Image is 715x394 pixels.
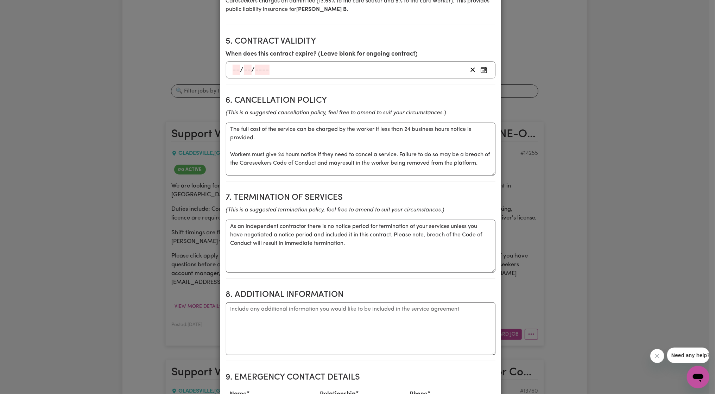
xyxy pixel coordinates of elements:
[244,65,252,75] input: --
[297,7,347,12] b: [PERSON_NAME] B
[240,66,244,74] span: /
[226,373,495,383] h2: 9. Emergency Contact Details
[226,37,495,47] h2: 5. Contract Validity
[226,110,446,116] i: (This is a suggested cancellation policy, feel free to amend to suit your circumstances.)
[226,220,495,273] textarea: As an independent contractor there is no notice period for termination of your services unless yo...
[226,96,495,106] h2: 6. Cancellation Policy
[650,349,664,363] iframe: Close message
[478,65,489,75] button: Enter an expiry date for this contract (optional)
[226,50,418,59] label: When does this contract expire? (Leave blank for ongoing contract)
[467,65,478,75] button: Remove contract expiry date
[252,66,255,74] span: /
[687,366,709,388] iframe: Button to launch messaging window
[226,207,444,213] i: (This is a suggested termination policy, feel free to amend to suit your circumstances.)
[226,123,495,176] textarea: The full cost of the service can be charged by the worker if less than 24 business hours notice i...
[226,290,495,300] h2: 8. Additional Information
[226,193,495,203] h2: 7. Termination of Services
[233,65,240,75] input: --
[667,348,709,363] iframe: Message from company
[4,5,43,11] span: Need any help?
[255,65,270,75] input: ----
